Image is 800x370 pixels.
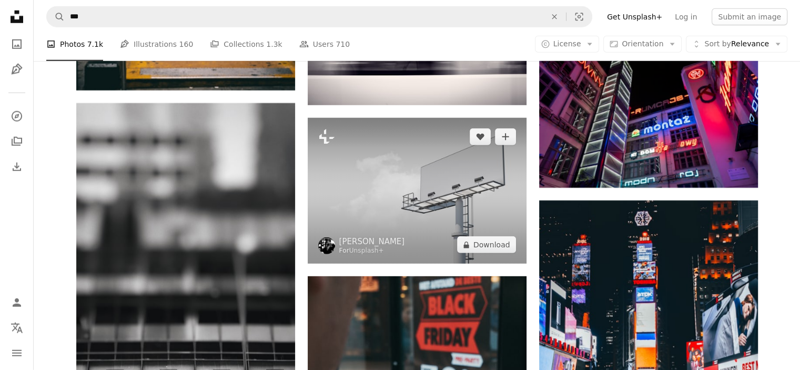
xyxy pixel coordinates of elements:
[543,7,566,27] button: Clear
[339,236,405,247] a: [PERSON_NAME]
[46,6,592,27] form: Find visuals sitewide
[6,6,27,29] a: Home — Unsplash
[336,38,350,50] span: 710
[470,128,491,145] button: Like
[6,317,27,338] button: Language
[686,36,787,53] button: Sort byRelevance
[120,27,193,61] a: Illustrations 160
[47,7,65,27] button: Search Unsplash
[6,343,27,364] button: Menu
[76,255,295,265] a: a black and white photo of a person standing in front of a building
[601,8,669,25] a: Get Unsplash+
[339,247,405,255] div: For
[704,39,731,48] span: Sort by
[539,42,758,188] img: A group of buildings lit up at night
[179,38,194,50] span: 160
[6,106,27,127] a: Explore
[266,38,282,50] span: 1.3k
[495,128,516,145] button: Add to Collection
[553,39,581,48] span: License
[308,186,526,195] a: a billboard with a sky background and white clouds
[457,236,516,253] button: Download
[308,118,526,264] img: a billboard with a sky background and white clouds
[349,247,384,254] a: Unsplash+
[669,8,703,25] a: Log in
[318,237,335,254] img: Go to George Dagerotip's profile
[299,27,350,61] a: Users 710
[704,39,769,49] span: Relevance
[535,36,600,53] button: License
[210,27,282,61] a: Collections 1.3k
[539,359,758,369] a: people walking on street surrounded by high buildings during nighttime
[6,34,27,55] a: Photos
[539,110,758,119] a: A group of buildings lit up at night
[6,292,27,313] a: Log in / Sign up
[566,7,592,27] button: Visual search
[603,36,682,53] button: Orientation
[6,156,27,177] a: Download History
[622,39,663,48] span: Orientation
[712,8,787,25] button: Submit an image
[6,59,27,80] a: Illustrations
[6,131,27,152] a: Collections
